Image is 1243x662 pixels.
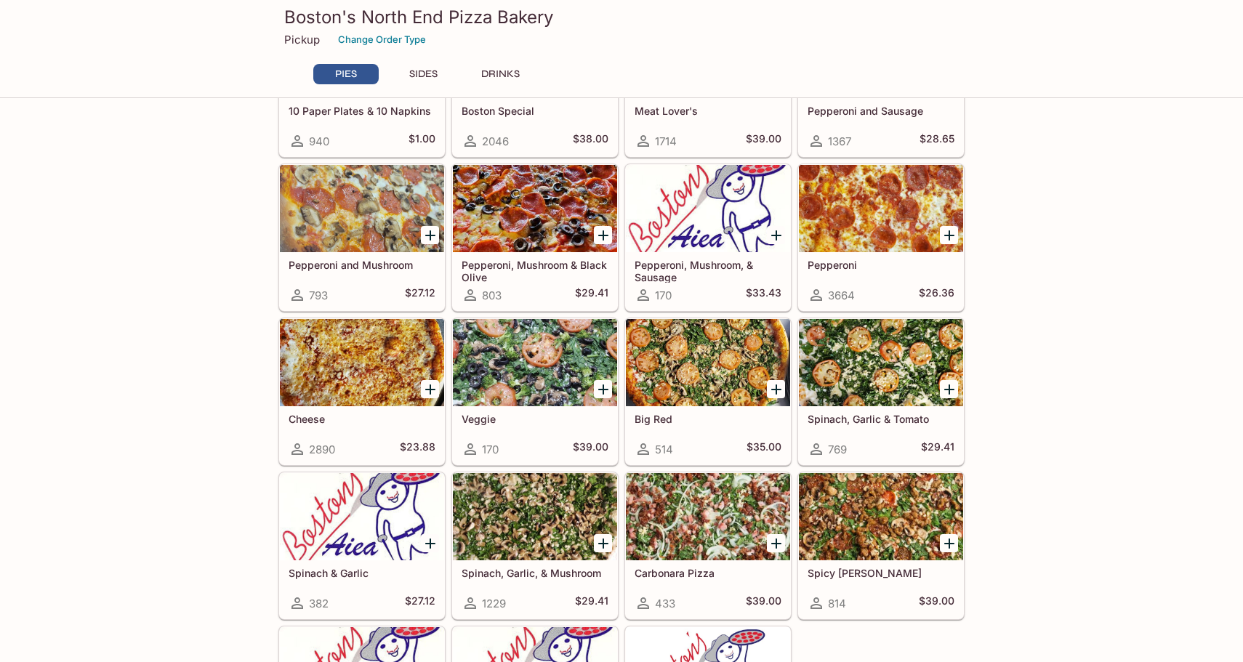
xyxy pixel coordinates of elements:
[940,380,958,398] button: Add Spinach, Garlic & Tomato
[575,594,608,612] h5: $29.41
[655,288,672,302] span: 170
[280,165,444,252] div: Pepperoni and Mushroom
[767,380,785,398] button: Add Big Red
[482,443,499,456] span: 170
[798,472,964,619] a: Spicy [PERSON_NAME]814$39.00
[405,594,435,612] h5: $27.12
[828,597,846,610] span: 814
[452,318,618,465] a: Veggie170$39.00
[289,567,435,579] h5: Spinach & Garlic
[452,472,618,619] a: Spinach, Garlic, & Mushroom1229$29.41
[573,440,608,458] h5: $39.00
[482,288,502,302] span: 803
[279,472,445,619] a: Spinach & Garlic382$27.12
[289,259,435,271] h5: Pepperoni and Mushroom
[747,440,781,458] h5: $35.00
[289,413,435,425] h5: Cheese
[289,105,435,117] h5: 10 Paper Plates & 10 Napkins
[309,597,329,610] span: 382
[919,286,954,304] h5: $26.36
[940,226,958,244] button: Add Pepperoni
[625,472,791,619] a: Carbonara Pizza433$39.00
[462,413,608,425] h5: Veggie
[284,33,320,47] p: Pickup
[626,11,790,98] div: Meat Lover's
[626,319,790,406] div: Big Red
[808,105,954,117] h5: Pepperoni and Sausage
[920,132,954,150] h5: $28.65
[655,443,673,456] span: 514
[453,473,617,560] div: Spinach, Garlic, & Mushroom
[482,597,506,610] span: 1229
[799,319,963,406] div: Spinach, Garlic & Tomato
[462,105,608,117] h5: Boston Special
[940,534,958,552] button: Add Spicy Jenny
[573,132,608,150] h5: $38.00
[594,534,612,552] button: Add Spinach, Garlic, & Mushroom
[808,413,954,425] h5: Spinach, Garlic & Tomato
[635,105,781,117] h5: Meat Lover's
[635,413,781,425] h5: Big Red
[575,286,608,304] h5: $29.41
[767,226,785,244] button: Add Pepperoni, Mushroom, & Sausage
[409,132,435,150] h5: $1.00
[798,318,964,465] a: Spinach, Garlic & Tomato769$29.41
[467,64,533,84] button: DRINKS
[921,440,954,458] h5: $29.41
[405,286,435,304] h5: $27.12
[453,319,617,406] div: Veggie
[828,288,855,302] span: 3664
[828,443,847,456] span: 769
[453,11,617,98] div: Boston Special
[594,226,612,244] button: Add Pepperoni, Mushroom & Black Olive
[626,473,790,560] div: Carbonara Pizza
[421,534,439,552] button: Add Spinach & Garlic
[280,473,444,560] div: Spinach & Garlic
[746,286,781,304] h5: $33.43
[798,164,964,311] a: Pepperoni3664$26.36
[482,134,509,148] span: 2046
[421,226,439,244] button: Add Pepperoni and Mushroom
[453,165,617,252] div: Pepperoni, Mushroom & Black Olive
[284,6,959,28] h3: Boston's North End Pizza Bakery
[808,567,954,579] h5: Spicy [PERSON_NAME]
[635,567,781,579] h5: Carbonara Pizza
[626,165,790,252] div: Pepperoni, Mushroom, & Sausage
[767,534,785,552] button: Add Carbonara Pizza
[279,318,445,465] a: Cheese2890$23.88
[309,443,335,456] span: 2890
[746,594,781,612] h5: $39.00
[655,597,675,610] span: 433
[462,567,608,579] h5: Spinach, Garlic, & Mushroom
[280,11,444,98] div: 10 Paper Plates & 10 Napkins
[799,165,963,252] div: Pepperoni
[280,319,444,406] div: Cheese
[655,134,677,148] span: 1714
[919,594,954,612] h5: $39.00
[594,380,612,398] button: Add Veggie
[313,64,379,84] button: PIES
[828,134,851,148] span: 1367
[331,28,433,51] button: Change Order Type
[746,132,781,150] h5: $39.00
[462,259,608,283] h5: Pepperoni, Mushroom & Black Olive
[400,440,435,458] h5: $23.88
[309,288,328,302] span: 793
[808,259,954,271] h5: Pepperoni
[309,134,329,148] span: 940
[635,259,781,283] h5: Pepperoni, Mushroom, & Sausage
[452,164,618,311] a: Pepperoni, Mushroom & Black Olive803$29.41
[390,64,456,84] button: SIDES
[279,164,445,311] a: Pepperoni and Mushroom793$27.12
[421,380,439,398] button: Add Cheese
[625,164,791,311] a: Pepperoni, Mushroom, & Sausage170$33.43
[799,11,963,98] div: Pepperoni and Sausage
[799,473,963,560] div: Spicy Jenny
[625,318,791,465] a: Big Red514$35.00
